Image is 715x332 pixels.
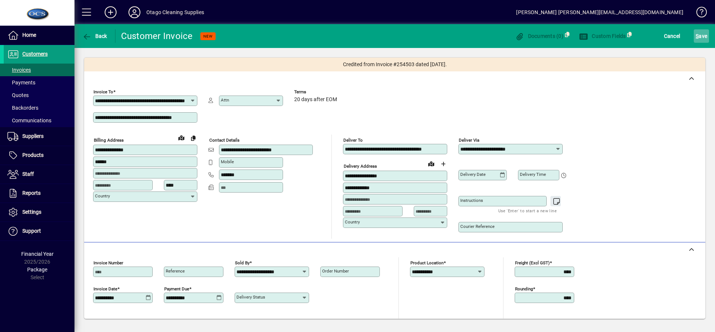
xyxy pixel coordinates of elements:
[80,29,109,43] button: Back
[294,97,337,103] span: 20 days after EOM
[294,90,339,94] span: Terms
[121,30,193,42] div: Customer Invoice
[22,209,41,215] span: Settings
[221,97,229,103] mat-label: Attn
[4,203,74,222] a: Settings
[694,29,709,43] button: Save
[93,260,123,265] mat-label: Invoice number
[235,260,250,265] mat-label: Sold by
[4,76,74,89] a: Payments
[696,30,707,42] span: ave
[425,158,437,170] a: View on map
[4,146,74,165] a: Products
[221,159,234,164] mat-label: Mobile
[691,1,706,26] a: Knowledge Base
[7,117,51,123] span: Communications
[123,6,146,19] button: Profile
[95,193,110,199] mat-label: Country
[4,114,74,127] a: Communications
[459,138,479,143] mat-label: Deliver via
[662,29,682,43] button: Cancel
[4,101,74,114] a: Backorders
[520,172,546,177] mat-label: Delivery time
[515,33,563,39] span: Documents (0)
[175,132,187,144] a: View on map
[187,132,199,144] button: Copy to Delivery address
[345,219,360,225] mat-label: Country
[27,267,47,273] span: Package
[93,286,117,291] mat-label: Invoice date
[22,171,34,177] span: Staff
[513,29,565,43] button: Documents (0)
[664,30,680,42] span: Cancel
[4,127,74,146] a: Suppliers
[22,133,44,139] span: Suppliers
[4,184,74,203] a: Reports
[577,29,628,43] button: Custom Fields
[22,32,36,38] span: Home
[21,251,54,257] span: Financial Year
[696,33,699,39] span: S
[4,89,74,101] a: Quotes
[343,61,447,68] span: Credited from Invoice #254503 dated [DATE].
[515,286,533,291] mat-label: Rounding
[515,260,550,265] mat-label: Freight (excl GST)
[93,89,113,94] mat-label: Invoice To
[4,26,74,45] a: Home
[7,92,29,98] span: Quotes
[7,80,35,86] span: Payments
[460,198,483,203] mat-label: Instructions
[22,51,48,57] span: Customers
[460,224,495,229] mat-label: Courier Reference
[22,152,44,158] span: Products
[4,222,74,241] a: Support
[203,34,213,39] span: NEW
[166,268,185,274] mat-label: Reference
[7,105,38,111] span: Backorders
[343,138,363,143] mat-label: Deliver To
[22,228,41,234] span: Support
[516,6,683,18] div: [PERSON_NAME] [PERSON_NAME][EMAIL_ADDRESS][DOMAIN_NAME]
[498,206,557,215] mat-hint: Use 'Enter' to start a new line
[22,190,41,196] span: Reports
[82,33,107,39] span: Back
[322,268,349,274] mat-label: Order number
[437,158,449,170] button: Choose address
[7,67,31,73] span: Invoices
[164,286,189,291] mat-label: Payment due
[99,6,123,19] button: Add
[4,64,74,76] a: Invoices
[4,165,74,184] a: Staff
[74,29,115,43] app-page-header-button: Back
[146,6,204,18] div: Otago Cleaning Supplies
[579,33,626,39] span: Custom Fields
[460,172,486,177] mat-label: Delivery date
[236,294,265,300] mat-label: Delivery status
[410,260,444,265] mat-label: Product location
